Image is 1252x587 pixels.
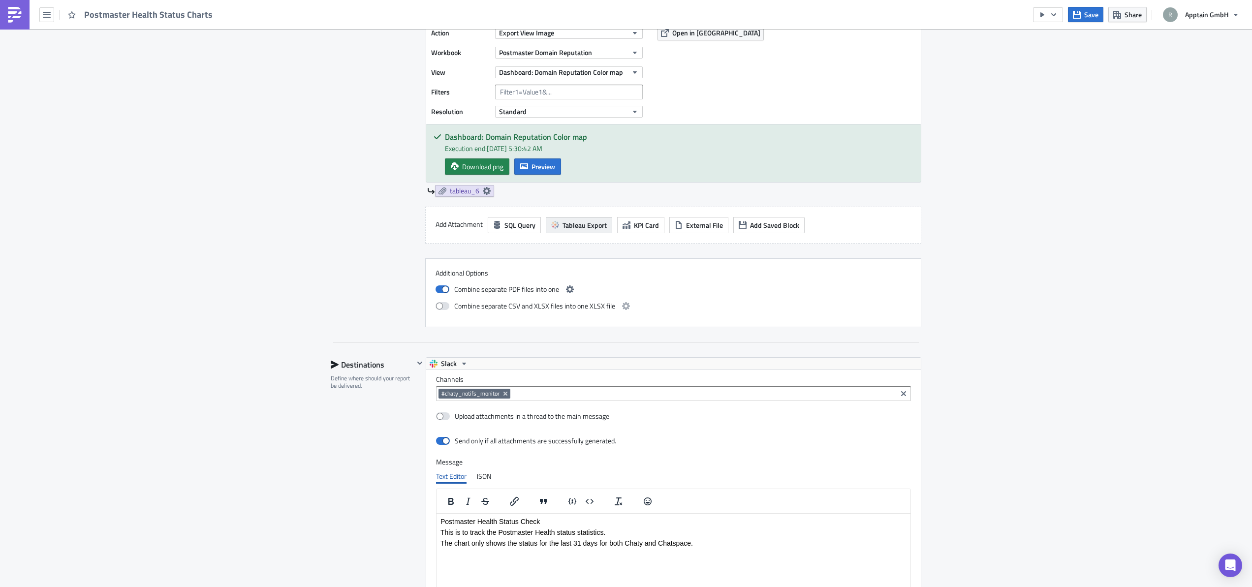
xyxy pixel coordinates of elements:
[610,494,627,508] button: Clear formatting
[564,494,581,508] button: Insert code line
[436,412,609,421] label: Upload attachments in a thread to the main message
[436,375,911,384] label: Channels
[1162,6,1179,23] img: Avatar
[431,65,490,80] label: View
[495,47,643,59] button: Postmaster Domain Reputation
[495,27,643,39] button: Export View Image
[431,26,490,40] label: Action
[617,217,664,233] button: KPI Card
[501,389,510,399] button: Remove Tag
[431,45,490,60] label: Workbook
[435,185,494,197] a: tableau_6
[499,28,554,38] span: Export View Image
[669,217,728,233] button: External File
[1157,4,1245,26] button: Apptain GmbH
[455,436,616,445] div: Send only if all attachments are successfully generated.
[445,158,509,175] a: Download png
[535,494,552,508] button: Blockquote
[7,7,23,23] img: PushMetrics
[499,67,623,77] span: Dashboard: Domain Reputation Color map
[504,220,535,230] span: SQL Query
[514,158,561,175] button: Preview
[460,494,476,508] button: Italic
[445,133,913,141] h5: Dashboard: Domain Reputation Color map
[454,283,559,295] span: Combine separate PDF files into one
[686,220,723,230] span: External File
[436,269,911,278] label: Additional Options
[436,458,911,466] label: Message
[672,28,760,38] span: Open in [GEOGRAPHIC_DATA]
[442,494,459,508] button: Bold
[563,220,607,230] span: Tableau Export
[1084,9,1098,20] span: Save
[450,186,479,195] span: tableau_6
[477,494,494,508] button: Strikethrough
[495,66,643,78] button: Dashboard: Domain Reputation Color map
[639,494,656,508] button: Emojis
[1185,9,1228,20] span: Apptain GmbH
[414,357,426,369] button: Hide content
[581,494,598,508] button: Insert code block
[431,85,490,99] label: Filters
[426,358,471,370] button: Slack
[532,161,555,172] span: Preview
[499,47,592,58] span: Postmaster Domain Reputation
[546,217,612,233] button: Tableau Export
[1219,554,1242,577] div: Open Intercom Messenger
[657,26,764,40] button: Open in [GEOGRAPHIC_DATA]
[1125,9,1142,20] span: Share
[331,357,414,372] div: Destinations
[454,300,615,312] span: Combine separate CSV and XLSX files into one XLSX file
[431,104,490,119] label: Resolution
[436,217,483,232] label: Add Attachment
[476,469,491,484] div: JSON
[441,390,500,398] span: #chaty_notifs_monitor
[495,85,643,99] input: Filter1=Value1&...
[488,217,541,233] button: SQL Query
[750,220,799,230] span: Add Saved Block
[499,106,527,117] span: Standard
[733,217,805,233] button: Add Saved Block
[634,220,659,230] span: KPI Card
[506,494,523,508] button: Insert/edit link
[495,106,643,118] button: Standard
[436,469,467,484] div: Text Editor
[331,374,414,390] div: Define where should your report be delivered.
[462,161,503,172] span: Download png
[441,358,457,370] span: Slack
[898,388,909,400] button: Clear selected items
[1068,7,1103,22] button: Save
[84,9,214,20] span: Postmaster Health Status Charts
[445,143,913,154] div: Execution end: [DATE] 5:30:42 AM
[1108,7,1147,22] button: Share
